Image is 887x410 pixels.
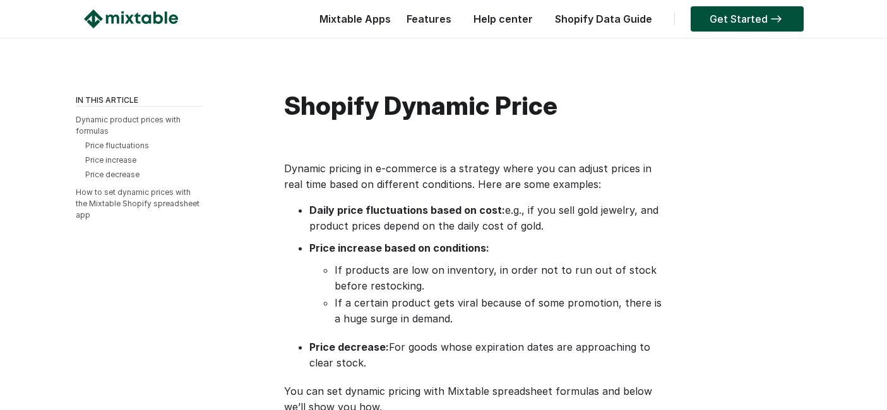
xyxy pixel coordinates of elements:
img: arrow-right.svg [768,15,785,23]
p: Dynamic pricing in e-commerce is a strategy where you can adjust prices in real time based on dif... [284,161,663,192]
a: Dynamic product prices with formulas [76,115,181,136]
a: Help center [467,13,539,25]
div: Mixtable Apps [313,9,391,35]
img: Mixtable logo [84,9,178,28]
h1: Shopify Dynamic Price [284,88,663,123]
a: Price fluctuations [85,141,149,150]
strong: Price decrease: [309,341,389,353]
strong: Daily price fluctuations based on cost: [309,204,505,216]
li: If products are low on inventory, in order not to run out of stock before restocking. [335,262,663,294]
li: If a certain product gets viral because of some promotion, there is a huge surge in demand. [335,295,663,327]
p: e.g., if you sell gold jewelry, and product prices depend on the daily cost of gold. [309,202,663,234]
a: Shopify Data Guide [549,13,658,25]
strong: Price increase based on conditions: [309,242,489,254]
a: Price increase [85,155,136,165]
a: Features [400,13,458,25]
a: Price decrease [85,170,140,179]
a: How to set dynamic prices with the Mixtable Shopify spreadsheet app [76,187,199,220]
p: For goods whose expiration dates are approaching to clear stock. [309,339,663,371]
div: IN THIS ARTICLE [76,95,202,107]
a: Get Started [691,6,804,32]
